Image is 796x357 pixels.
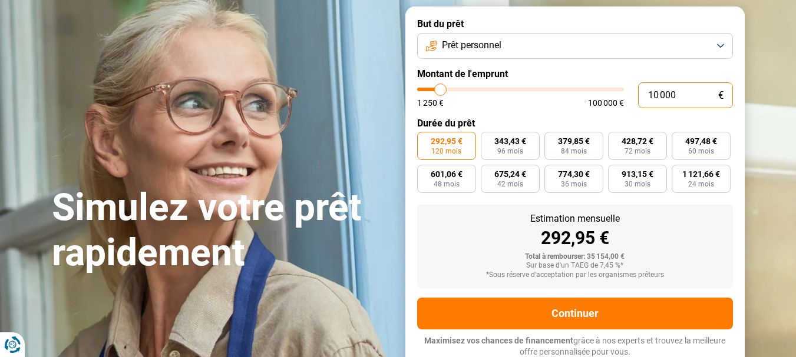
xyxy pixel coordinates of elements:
[494,170,526,178] span: 675,24 €
[688,181,714,188] span: 24 mois
[417,68,733,79] label: Montant de l'emprunt
[417,118,733,129] label: Durée du prêt
[497,181,523,188] span: 42 mois
[427,214,724,223] div: Estimation mensuelle
[427,229,724,247] div: 292,95 €
[622,137,653,145] span: 428,72 €
[417,18,733,29] label: But du prêt
[558,137,590,145] span: 379,85 €
[561,181,587,188] span: 36 mois
[427,271,724,279] div: *Sous réserve d'acceptation par les organismes prêteurs
[622,170,653,178] span: 913,15 €
[417,298,733,329] button: Continuer
[417,99,444,107] span: 1 250 €
[625,148,650,155] span: 72 mois
[685,137,717,145] span: 497,48 €
[718,91,724,101] span: €
[431,170,463,178] span: 601,06 €
[431,137,463,145] span: 292,95 €
[424,336,573,345] span: Maximisez vos chances de financement
[427,262,724,270] div: Sur base d'un TAEG de 7,45 %*
[431,148,461,155] span: 120 mois
[588,99,624,107] span: 100 000 €
[427,253,724,261] div: Total à rembourser: 35 154,00 €
[558,170,590,178] span: 774,30 €
[497,148,523,155] span: 96 mois
[434,181,460,188] span: 48 mois
[625,181,650,188] span: 30 mois
[52,185,391,276] h1: Simulez votre prêt rapidement
[682,170,720,178] span: 1 121,66 €
[688,148,714,155] span: 60 mois
[561,148,587,155] span: 84 mois
[442,39,501,52] span: Prêt personnel
[417,33,733,59] button: Prêt personnel
[494,137,526,145] span: 343,43 €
